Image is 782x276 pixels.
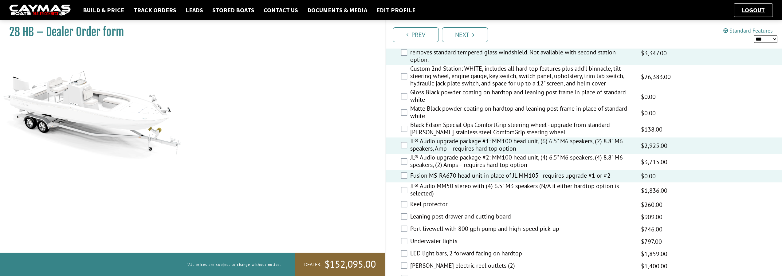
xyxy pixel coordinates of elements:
[641,200,662,209] span: $260.00
[410,89,633,105] label: Gloss Black powder coating on hardtop and leaning post frame in place of standard white
[410,65,633,89] label: Custom 2nd Station: WHITE, includes all hard top features plus add'l binnacle, tilt steering whee...
[324,258,376,271] span: $152,095.00
[641,237,662,246] span: $797.00
[183,6,206,14] a: Leads
[641,108,656,118] span: $0.00
[410,182,633,199] label: JL® Audio MM50 stereo with (4) 6.5" M3 speakers (N/A if either hardtop option is selected)
[641,225,662,234] span: $746.00
[641,212,662,222] span: $909.00
[723,27,773,34] a: Standard Features
[410,154,633,170] label: JL® Audio upgrade package #2: MM100 head unit, (4) 6.5" M6 speakers, (4) 8.8" M6 speakers, (2) Am...
[410,105,633,121] label: Matte Black powder coating on hardtop and leaning post frame in place of standard white
[410,41,633,65] label: 3-sided glass enclosure integrated into hardtop frame - requires hardtop option and removes stand...
[641,157,667,167] span: $3,715.00
[641,262,667,271] span: $1,400.00
[410,200,633,209] label: Keel protector
[209,6,257,14] a: Stored Boats
[410,225,633,234] label: Port livewell with 800 gph pump and high-speed pick-up
[410,121,633,137] label: Black Edson Special Ops ComfortGrip steering wheel - upgrade from standard [PERSON_NAME] stainles...
[641,172,656,181] span: $0.00
[410,262,633,271] label: [PERSON_NAME] electric reel outlets (2)
[641,186,667,195] span: $1,836.00
[410,137,633,154] label: JL® Audio upgrade package #1: MM100 head unit, (6) 6.5" M6 speakers, (2) 8.8" M6 speakers, Amp – ...
[373,6,419,14] a: Edit Profile
[410,213,633,222] label: Leaning post drawer and cutting board
[641,72,671,81] span: $26,383.00
[261,6,301,14] a: Contact Us
[295,253,385,276] a: Dealer:$152,095.00
[739,6,768,14] a: Logout
[9,25,370,39] h1: 28 HB – Dealer Order form
[641,49,667,58] span: $3,347.00
[442,27,488,42] a: Next
[393,27,439,42] a: Prev
[304,261,321,268] span: Dealer:
[187,259,281,270] p: *All prices are subject to change without notice.
[80,6,127,14] a: Build & Price
[130,6,179,14] a: Track Orders
[304,6,370,14] a: Documents & Media
[410,237,633,246] label: Underwater lights
[641,249,667,258] span: $1,859.00
[9,5,71,16] img: caymas-dealer-connect-2ed40d3bc7270c1d8d7ffb4b79bf05adc795679939227970def78ec6f6c03838.gif
[410,250,633,258] label: LED light bars, 2 forward facing on hardtop
[641,125,662,134] span: $138.00
[641,92,656,101] span: $0.00
[410,172,633,181] label: Fusion MS-RA670 head unit in place of JL MM105 - requires upgrade #1 or #2
[641,141,667,150] span: $2,925.00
